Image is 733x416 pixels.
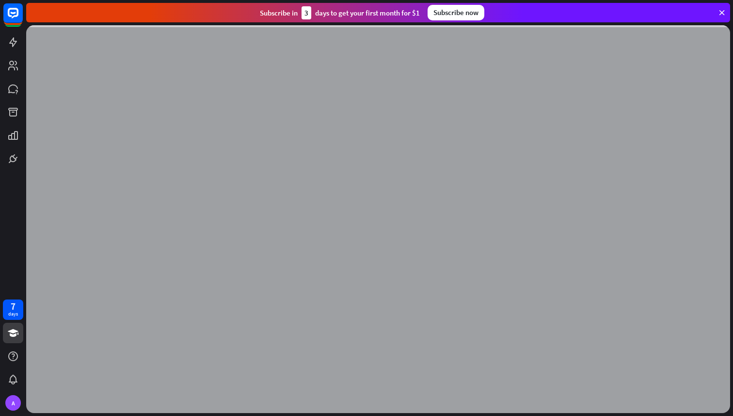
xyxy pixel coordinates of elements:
[428,5,484,20] div: Subscribe now
[302,6,311,19] div: 3
[260,6,420,19] div: Subscribe in days to get your first month for $1
[3,300,23,320] a: 7 days
[8,311,18,317] div: days
[5,395,21,411] div: A
[11,302,16,311] div: 7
